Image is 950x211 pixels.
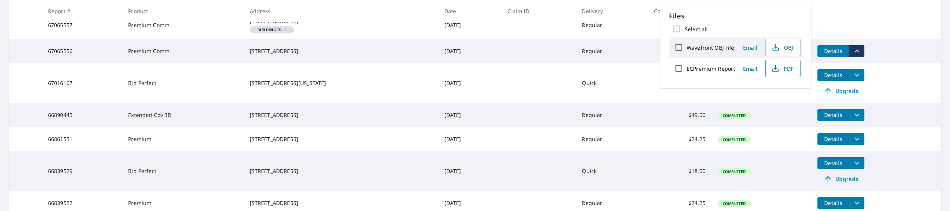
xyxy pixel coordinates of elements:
label: Wavefront OBJ File [687,44,734,51]
td: [DATE] [438,151,502,191]
td: [DATE] [438,63,502,103]
button: Email [738,63,762,74]
td: [DATE] [438,127,502,151]
div: [STREET_ADDRESS] [250,47,432,55]
span: Details [822,71,844,79]
button: detailsBtn-66839529 [817,157,849,169]
td: Regular [576,39,648,63]
em: Building ID [257,28,282,32]
td: Regular [576,103,648,127]
button: filesDropdownBtn-66861551 [849,133,864,145]
td: $49.00 [648,103,711,127]
td: Bid Perfect [122,151,243,191]
label: ECPremium Report [687,65,735,72]
td: $79.00 [648,39,711,63]
td: Extended Cov 3D [122,103,243,127]
button: PDF [765,60,800,77]
span: Email [741,44,759,51]
td: [DATE] [438,103,502,127]
td: - [648,12,711,39]
td: Regular [576,12,648,39]
span: Email [741,65,759,72]
button: detailsBtn-66890445 [817,109,849,121]
td: 67065556 [42,39,122,63]
span: Upgrade [822,175,860,184]
td: Premium [122,127,243,151]
td: [DATE] [438,12,502,39]
td: $18.00 [648,63,711,103]
span: Details [822,111,844,118]
td: Regular [576,127,648,151]
td: Premium Comm. [122,12,243,39]
button: Email [738,42,762,53]
span: PDF [770,64,794,73]
button: filesDropdownBtn-67065556 [849,45,864,57]
a: Upgrade [817,173,864,185]
div: [STREET_ADDRESS] [250,111,432,119]
span: 2 [253,28,291,32]
button: detailsBtn-66861551 [817,133,849,145]
div: [STREET_ADDRESS] [250,199,432,207]
p: Files [669,11,802,21]
button: filesDropdownBtn-66890445 [849,109,864,121]
span: Completed [718,169,750,174]
button: detailsBtn-67065556 [817,45,849,57]
button: filesDropdownBtn-66839529 [849,157,864,169]
button: filesDropdownBtn-66839522 [849,197,864,209]
span: Upgrade [822,87,860,96]
td: Quick [576,63,648,103]
span: Completed [718,201,750,206]
span: OBJ [770,43,794,52]
td: Premium Comm. [122,39,243,63]
span: Details [822,135,844,143]
a: Upgrade [817,85,864,97]
span: Completed [718,113,750,118]
button: detailsBtn-66839522 [817,197,849,209]
td: $24.25 [648,127,711,151]
div: [STREET_ADDRESS][US_STATE] [250,79,432,87]
span: Details [822,47,844,55]
button: filesDropdownBtn-67016167 [849,69,864,81]
div: [STREET_ADDRESS] [250,167,432,175]
td: [DATE] [438,39,502,63]
span: Details [822,199,844,206]
button: detailsBtn-67016167 [817,69,849,81]
button: OBJ [765,39,800,56]
div: [STREET_ADDRESS] [250,135,432,143]
td: $18.00 [648,151,711,191]
td: 66839529 [42,151,122,191]
td: 67065557 [42,12,122,39]
span: Completed [718,137,750,142]
span: Details [822,159,844,167]
td: Bid Perfect [122,63,243,103]
td: Quick [576,151,648,191]
td: 66861551 [42,127,122,151]
td: 67016167 [42,63,122,103]
label: Select all [685,26,708,33]
td: 66890445 [42,103,122,127]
